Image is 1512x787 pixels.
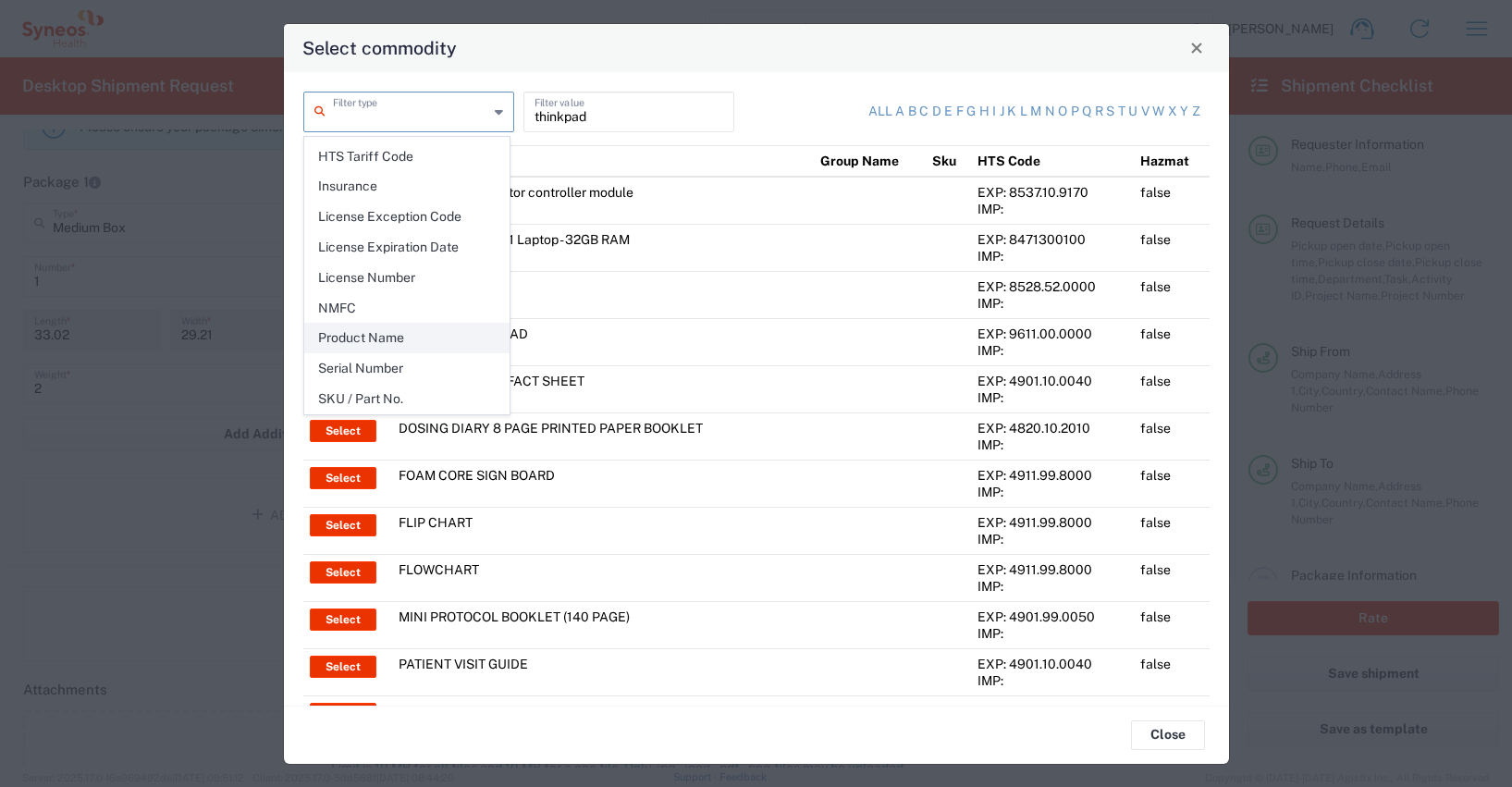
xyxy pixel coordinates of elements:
div: IMP: [977,672,1127,689]
span: HTS Tariff Code [305,142,509,171]
td: FLIP CHART [392,507,814,554]
td: POSTER LEAFLET (25 count) [392,695,814,743]
a: x [1168,103,1177,121]
div: EXP: 4911.99.8000 [977,561,1127,578]
td: ThinkPad P16 Gen 1 Laptop - 32GB RAM [392,224,814,271]
span: NMFC [305,294,509,323]
td: false [1134,177,1210,225]
button: Select [310,703,376,725]
div: IMP: [977,531,1127,547]
td: FLOWCHART [392,554,814,601]
span: Product Name [305,324,509,352]
a: k [1007,103,1016,121]
a: h [979,103,990,121]
button: Select [310,656,376,678]
a: u [1128,103,1137,121]
a: s [1106,103,1114,121]
span: SKU / Part No. [305,385,509,413]
th: Group Name [814,145,926,177]
div: EXP: 4901.99.0092 [977,703,1127,719]
a: m [1030,103,1041,121]
div: IMP: [977,201,1127,217]
div: EXP: 9611.00.0000 [977,326,1127,342]
div: IMP: [977,625,1127,642]
a: z [1192,103,1200,121]
th: HTS Code [971,145,1134,177]
td: false [1134,507,1210,554]
td: PATIENT VISIT GUIDE [392,648,814,695]
td: DOSING DIARY 8 PAGE PRINTED PAPER BOOKLET [392,412,814,460]
div: EXP: 8471300100 [977,231,1127,248]
div: EXP: 4911.99.8000 [977,514,1127,531]
span: Serial Number [305,354,509,383]
td: false [1134,224,1210,271]
div: EXP: 8528.52.0000 [977,278,1127,295]
span: Insurance [305,172,509,201]
div: EXP: 4901.99.0050 [977,609,1127,625]
td: false [1134,365,1210,412]
button: Select [310,467,376,489]
td: MINI PROTOCOL BOOKLET (140 PAGE) [392,601,814,648]
span: License Expiration Date [305,233,509,262]
a: y [1180,103,1188,121]
th: Sku [926,145,971,177]
div: EXP: 4901.10.0040 [977,656,1127,672]
a: w [1152,103,1164,121]
td: 27" LED monitor [392,271,814,318]
div: EXP: 4911.99.8000 [977,467,1127,484]
td: false [1134,695,1210,743]
a: p [1071,103,1079,121]
div: IMP: [977,437,1127,453]
th: Product Name [392,145,814,177]
a: a [895,103,904,121]
button: Select [310,514,376,536]
button: Select [310,561,376,584]
a: g [966,103,976,121]
a: All [868,103,892,121]
a: l [1020,103,1027,121]
div: IMP: [977,342,1127,359]
button: Select [310,420,376,442]
div: IMP: [977,389,1127,406]
th: Hazmat [1134,145,1210,177]
a: q [1082,103,1091,121]
span: License Exception Code [305,203,509,231]
button: Select [310,609,376,631]
div: IMP: [977,484,1127,500]
td: false [1134,554,1210,601]
div: EXP: 4820.10.2010 [977,420,1127,437]
td: false [1134,271,1210,318]
a: v [1141,103,1149,121]
a: o [1058,103,1067,121]
a: e [944,103,953,121]
td: false [1134,648,1210,695]
a: d [932,103,941,121]
div: IMP: [977,248,1127,264]
a: n [1045,103,1055,121]
div: EXP: 4901.10.0040 [977,373,1127,389]
td: false [1134,460,1210,507]
span: License Number [305,264,509,292]
td: false [1134,318,1210,365]
div: EXP: 8537.10.9170 [977,184,1127,201]
a: b [908,103,916,121]
td: STAMP AND INK PAD [392,318,814,365]
td: Two position actuator controller module [392,177,814,225]
td: FOAM CORE SIGN BOARD [392,460,814,507]
div: IMP: [977,295,1127,312]
td: false [1134,601,1210,648]
h4: Select commodity [302,34,457,61]
button: Close [1131,720,1205,750]
a: r [1095,103,1103,121]
a: c [919,103,928,121]
div: IMP: [977,578,1127,595]
a: i [992,103,996,121]
a: f [956,103,964,121]
a: t [1118,103,1125,121]
button: Close [1184,35,1210,61]
td: [MEDICAL_DATA] FACT SHEET [392,365,814,412]
td: false [1134,412,1210,460]
a: j [1000,103,1004,121]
